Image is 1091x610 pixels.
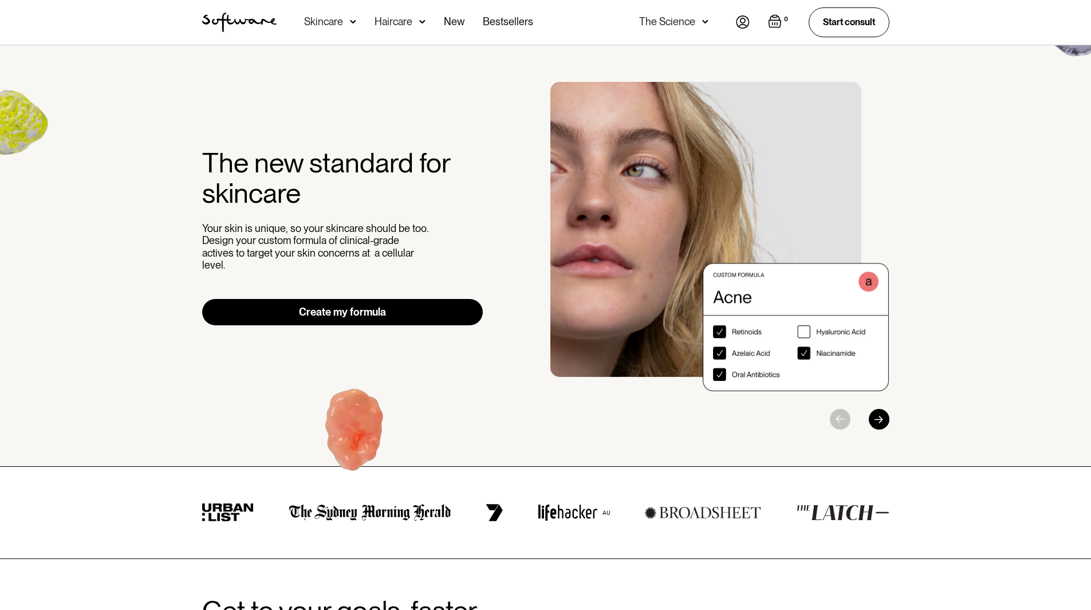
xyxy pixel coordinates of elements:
a: Create my formula [202,299,483,325]
img: urban list logo [202,503,254,522]
img: broadsheet logo [645,506,761,519]
img: the Sydney morning herald logo [289,504,451,521]
img: arrow down [350,16,356,27]
div: 1 / 3 [550,82,889,391]
h2: The new standard for skincare [202,148,483,208]
div: 0 [782,14,790,25]
a: home [202,13,277,32]
a: Open empty cart [768,14,790,30]
img: Hydroquinone (skin lightening agent) [283,364,426,505]
img: arrow down [419,16,426,27]
div: Next slide [869,409,889,430]
img: arrow down [702,16,708,27]
img: the latch logo [796,505,889,521]
div: The Science [639,16,695,27]
a: Start consult [809,7,889,37]
div: Skincare [304,16,343,27]
p: Your skin is unique, so your skincare should be too. Design your custom formula of clinical-grade... [202,222,431,271]
img: Software Logo [202,13,277,32]
div: Haircare [375,16,412,27]
img: lifehacker logo [538,504,610,521]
